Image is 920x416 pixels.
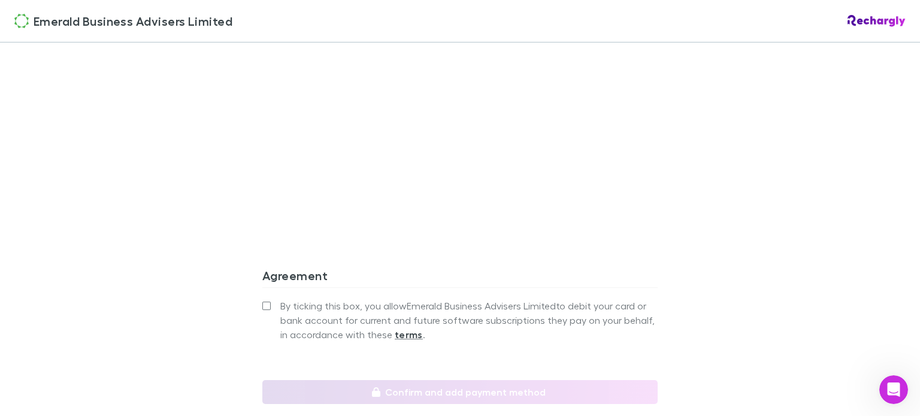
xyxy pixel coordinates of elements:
[262,380,658,404] button: Confirm and add payment method
[879,375,908,404] iframe: Intercom live chat
[262,268,658,287] h3: Agreement
[280,299,658,342] span: By ticking this box, you allow Emerald Business Advisers Limited to debit your card or bank accou...
[14,14,29,28] img: Emerald Business Advisers Limited's Logo
[34,12,232,30] span: Emerald Business Advisers Limited
[395,329,423,341] strong: terms
[848,15,906,27] img: Rechargly Logo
